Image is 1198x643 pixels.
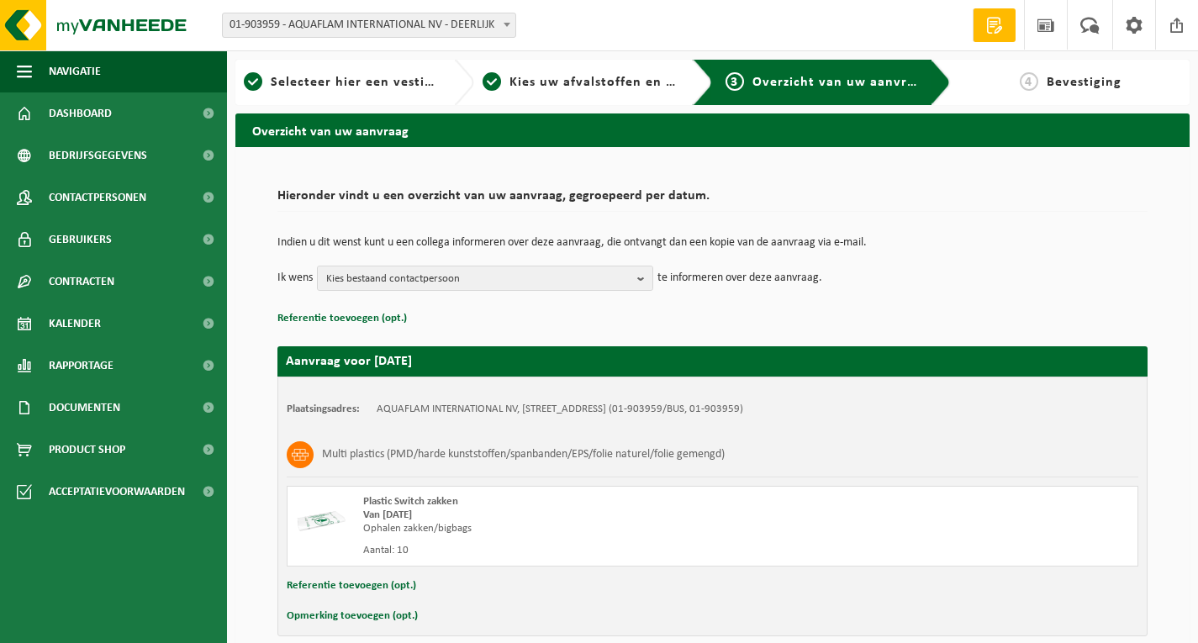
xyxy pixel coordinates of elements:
[287,403,360,414] strong: Plaatsingsadres:
[49,134,147,177] span: Bedrijfsgegevens
[49,387,120,429] span: Documenten
[277,189,1148,212] h2: Hieronder vindt u een overzicht van uw aanvraag, gegroepeerd per datum.
[277,266,313,291] p: Ik wens
[363,509,412,520] strong: Van [DATE]
[49,471,185,513] span: Acceptatievoorwaarden
[286,355,412,368] strong: Aanvraag voor [DATE]
[49,429,125,471] span: Product Shop
[726,72,744,91] span: 3
[222,13,516,38] span: 01-903959 - AQUAFLAM INTERNATIONAL NV - DEERLIJK
[244,72,262,91] span: 1
[657,266,822,291] p: te informeren over deze aanvraag.
[277,308,407,329] button: Referentie toevoegen (opt.)
[287,605,418,627] button: Opmerking toevoegen (opt.)
[49,92,112,134] span: Dashboard
[483,72,679,92] a: 2Kies uw afvalstoffen en recipiënten
[244,72,441,92] a: 1Selecteer hier een vestiging
[1047,76,1121,89] span: Bevestiging
[49,261,114,303] span: Contracten
[483,72,501,91] span: 2
[235,113,1190,146] h2: Overzicht van uw aanvraag
[49,303,101,345] span: Kalender
[363,496,458,507] span: Plastic Switch zakken
[322,441,725,468] h3: Multi plastics (PMD/harde kunststoffen/spanbanden/EPS/folie naturel/folie gemengd)
[363,522,780,535] div: Ophalen zakken/bigbags
[49,219,112,261] span: Gebruikers
[363,544,780,557] div: Aantal: 10
[326,266,631,292] span: Kies bestaand contactpersoon
[377,403,743,416] td: AQUAFLAM INTERNATIONAL NV, [STREET_ADDRESS] (01-903959/BUS, 01-903959)
[277,237,1148,249] p: Indien u dit wenst kunt u een collega informeren over deze aanvraag, die ontvangt dan een kopie v...
[509,76,741,89] span: Kies uw afvalstoffen en recipiënten
[223,13,515,37] span: 01-903959 - AQUAFLAM INTERNATIONAL NV - DEERLIJK
[1020,72,1038,91] span: 4
[287,575,416,597] button: Referentie toevoegen (opt.)
[271,76,452,89] span: Selecteer hier een vestiging
[49,50,101,92] span: Navigatie
[317,266,653,291] button: Kies bestaand contactpersoon
[296,495,346,545] img: LP-SK-00500-LPE-16.png
[49,345,113,387] span: Rapportage
[49,177,146,219] span: Contactpersonen
[752,76,930,89] span: Overzicht van uw aanvraag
